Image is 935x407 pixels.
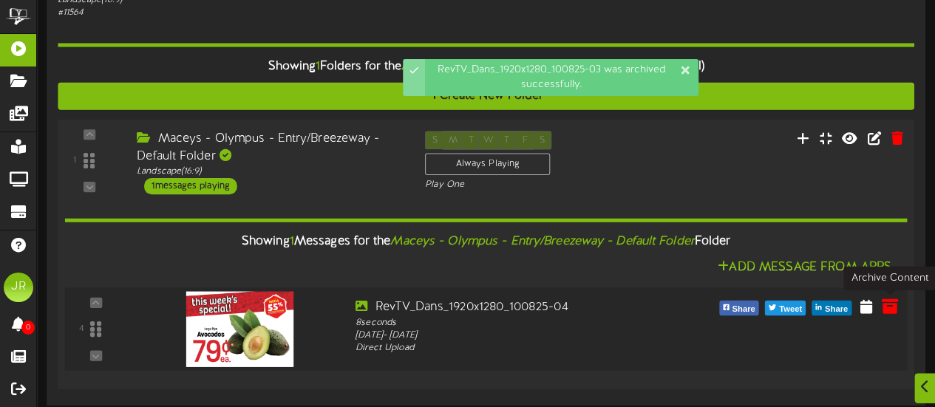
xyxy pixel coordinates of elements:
button: Share [812,300,851,315]
span: Share [822,301,851,317]
div: Maceys - Olympus - Entry/Breezeway - Default Folder [137,131,403,165]
span: Share [729,301,758,317]
button: Tweet [765,300,806,315]
div: RevTV_Dans_1920x1280_100825-04 [356,298,687,315]
div: # 11564 [58,7,401,19]
div: JR [4,273,33,302]
div: Play One [425,179,619,191]
div: Always Playing [425,153,550,175]
div: [DATE] - [DATE] [356,329,687,342]
span: 1 [316,59,320,72]
i: Maceys - Olympus - Entry/Breezeway - Default Folder [390,234,694,247]
div: Landscape ( 16:9 ) [137,165,403,177]
i: Maceys - Olympus - Entry/Breezeway [401,59,612,72]
button: Create New Folder [58,82,914,109]
div: 1 messages playing [144,177,237,194]
button: Add Message From Apps [713,258,896,276]
div: 8 seconds [356,315,687,329]
div: Direct Upload [356,341,687,355]
div: RevTV_Dans_1920x1280_100825-03 was archived successfully. [425,59,698,96]
div: Dismiss this notification [679,63,691,78]
span: Tweet [776,301,805,317]
span: 0 [21,321,35,335]
img: 98f1dc2d-c47a-45aa-8058-1c812a4c188d.jpg [186,291,293,366]
div: Showing Messages for the Folder [53,225,918,257]
button: Share [719,300,759,315]
span: 1 [290,234,294,247]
